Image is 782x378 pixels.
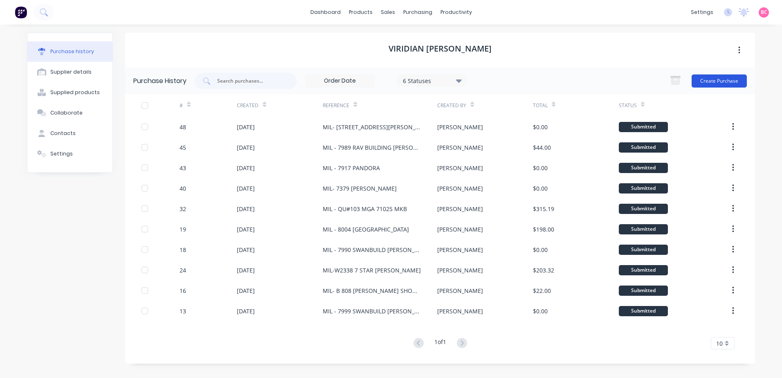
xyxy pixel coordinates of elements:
[237,164,255,172] div: [DATE]
[27,144,112,164] button: Settings
[619,265,668,275] div: Submitted
[237,266,255,274] div: [DATE]
[437,102,466,109] div: Created By
[237,245,255,254] div: [DATE]
[27,103,112,123] button: Collaborate
[50,150,73,157] div: Settings
[323,225,409,234] div: MIL - 8004 [GEOGRAPHIC_DATA]
[237,286,255,295] div: [DATE]
[437,245,483,254] div: [PERSON_NAME]
[237,143,255,152] div: [DATE]
[437,286,483,295] div: [PERSON_NAME]
[437,205,483,213] div: [PERSON_NAME]
[50,109,83,117] div: Collaborate
[180,225,186,234] div: 19
[237,123,255,131] div: [DATE]
[180,245,186,254] div: 18
[50,68,92,76] div: Supplier details
[619,122,668,132] div: Submitted
[437,266,483,274] div: [PERSON_NAME]
[533,286,551,295] div: $22.00
[437,225,483,234] div: [PERSON_NAME]
[323,102,349,109] div: Reference
[533,266,554,274] div: $203.32
[323,266,421,274] div: MIL-W2338 7 STAR [PERSON_NAME]
[180,286,186,295] div: 16
[619,245,668,255] div: Submitted
[323,205,407,213] div: MIL - QU#103 MGA 71025 MKB
[437,307,483,315] div: [PERSON_NAME]
[437,143,483,152] div: [PERSON_NAME]
[436,6,476,18] div: productivity
[180,184,186,193] div: 40
[237,184,255,193] div: [DATE]
[716,339,723,348] span: 10
[533,205,554,213] div: $315.19
[237,102,258,109] div: Created
[377,6,399,18] div: sales
[323,307,421,315] div: MIL - 7999 SWANBUILD [PERSON_NAME]
[345,6,377,18] div: products
[619,286,668,296] div: Submitted
[237,205,255,213] div: [DATE]
[533,225,554,234] div: $198.00
[403,76,461,85] div: 6 Statuses
[323,184,397,193] div: MIL- 7379 [PERSON_NAME]
[306,6,345,18] a: dashboard
[389,44,492,54] h1: VIRIDIAN [PERSON_NAME]
[619,102,637,109] div: Status
[237,225,255,234] div: [DATE]
[533,164,548,172] div: $0.00
[323,245,421,254] div: MIL - 7990 SWANBUILD [PERSON_NAME] EXTRA WINDOW
[27,62,112,82] button: Supplier details
[533,184,548,193] div: $0.00
[27,123,112,144] button: Contacts
[619,224,668,234] div: Submitted
[323,164,380,172] div: MIL - 7917 PANDORA
[619,183,668,193] div: Submitted
[27,41,112,62] button: Purchase history
[434,337,446,349] div: 1 of 1
[133,76,187,86] div: Purchase History
[437,123,483,131] div: [PERSON_NAME]
[306,75,374,87] input: Order Date
[619,163,668,173] div: Submitted
[619,306,668,316] div: Submitted
[180,143,186,152] div: 45
[180,307,186,315] div: 13
[180,205,186,213] div: 32
[180,123,186,131] div: 48
[619,142,668,153] div: Submitted
[27,82,112,103] button: Supplied products
[50,89,100,96] div: Supplied products
[399,6,436,18] div: purchasing
[533,143,551,152] div: $44.00
[533,123,548,131] div: $0.00
[533,307,548,315] div: $0.00
[533,102,548,109] div: Total
[323,123,421,131] div: MIL- [STREET_ADDRESS][PERSON_NAME]
[323,286,421,295] div: MIL- B 808 [PERSON_NAME] SHOWERS
[533,245,548,254] div: $0.00
[437,164,483,172] div: [PERSON_NAME]
[619,204,668,214] div: Submitted
[50,130,76,137] div: Contacts
[237,307,255,315] div: [DATE]
[216,77,284,85] input: Search purchases...
[687,6,717,18] div: settings
[761,9,767,16] span: BC
[180,164,186,172] div: 43
[323,143,421,152] div: MIL - 7989 RAV BUILDING [PERSON_NAME]
[437,184,483,193] div: [PERSON_NAME]
[15,6,27,18] img: Factory
[180,266,186,274] div: 24
[180,102,183,109] div: #
[692,74,747,88] button: Create Purchase
[50,48,94,55] div: Purchase history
